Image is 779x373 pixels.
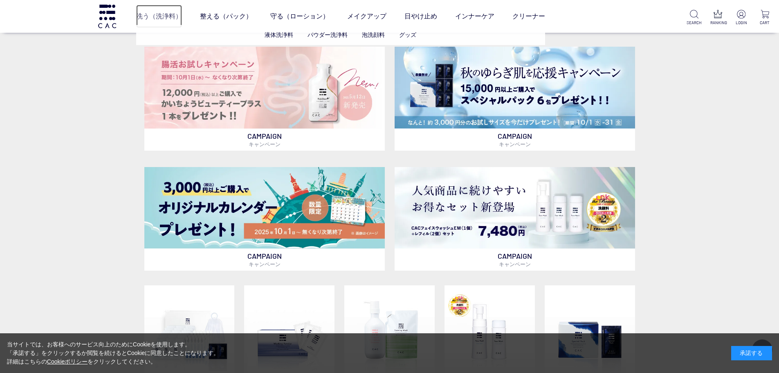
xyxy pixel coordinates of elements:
div: 承諾する [731,346,772,360]
a: メイクアップ [347,5,386,28]
a: 洗う（洗浄料） [136,5,182,28]
p: CAMPAIGN [144,249,385,271]
a: LOGIN [734,10,749,26]
a: クリーナー [512,5,545,28]
img: スペシャルパックお試しプレゼント [395,47,635,128]
a: 整える（パック） [200,5,252,28]
a: 液体洗浄料 [265,32,293,38]
div: 当サイトでは、お客様へのサービス向上のためにCookieを使用します。 「承諾する」をクリックするか閲覧を続けるとCookieに同意したことになります。 詳細はこちらの をクリックしてください。 [7,340,220,366]
p: SEARCH [687,20,702,26]
a: スペシャルパックお試しプレゼント スペシャルパックお試しプレゼント CAMPAIGNキャンペーン [395,47,635,150]
a: グッズ [399,32,416,38]
a: 腸活お試しキャンペーン 腸活お試しキャンペーン CAMPAIGNキャンペーン [144,47,385,150]
p: CART [757,20,772,26]
a: フェイスウォッシュ＋レフィル2個セット フェイスウォッシュ＋レフィル2個セット CAMPAIGNキャンペーン [395,167,635,271]
a: インナーケア [455,5,494,28]
p: CAMPAIGN [395,129,635,151]
p: RANKING [710,20,725,26]
a: Cookieポリシー [47,358,88,365]
a: 日やけ止め [404,5,437,28]
a: カレンダープレゼント カレンダープレゼント CAMPAIGNキャンペーン [144,167,385,271]
img: フェイスウォッシュ＋レフィル2個セット [395,167,635,249]
img: logo [97,5,117,28]
p: CAMPAIGN [395,249,635,271]
span: キャンペーン [249,141,281,147]
p: CAMPAIGN [144,129,385,151]
a: CART [757,10,772,26]
a: SEARCH [687,10,702,26]
span: キャンペーン [249,261,281,267]
a: 泡洗顔料 [362,32,385,38]
a: 守る（ローション） [270,5,329,28]
p: LOGIN [734,20,749,26]
a: RANKING [710,10,725,26]
span: キャンペーン [499,261,531,267]
span: キャンペーン [499,141,531,147]
img: 腸活お試しキャンペーン [144,47,385,128]
img: カレンダープレゼント [144,167,385,249]
a: パウダー洗浄料 [308,32,348,38]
